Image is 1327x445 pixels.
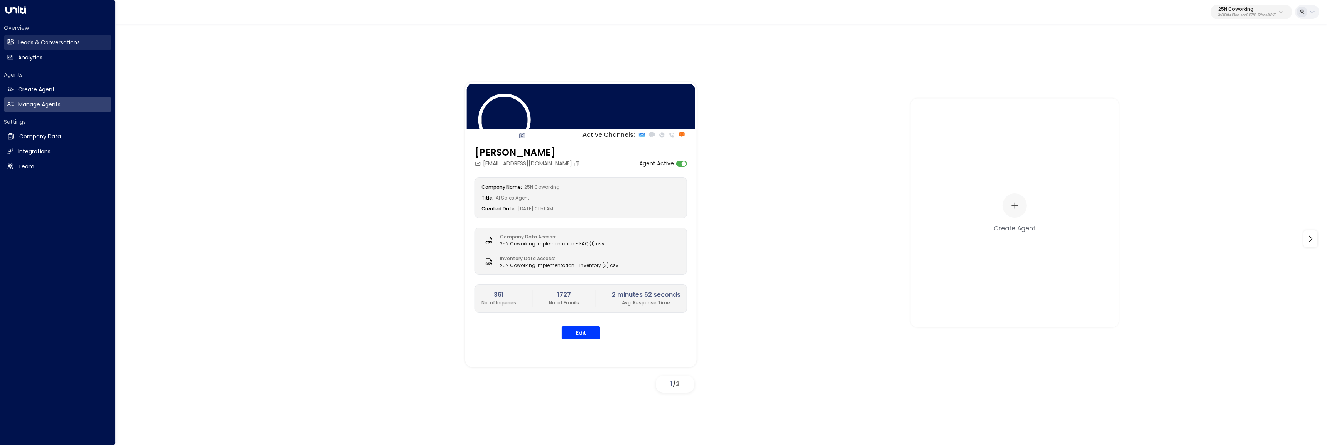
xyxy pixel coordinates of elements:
h2: Team [18,163,34,171]
button: Copy [574,161,582,167]
label: Company Data Access: [500,233,601,240]
span: 25N Coworking Implementation - FAQ (1).csv [500,240,604,247]
span: [DATE] 01:51 AM [518,205,553,212]
h2: 1727 [549,290,579,299]
h2: Agents [4,71,111,79]
a: Integrations [4,144,111,159]
a: Create Agent [4,82,111,97]
a: Company Data [4,129,111,144]
label: Agent Active [639,160,674,168]
span: 25N Coworking [524,184,560,190]
div: / [656,376,694,393]
p: No. of Inquiries [481,299,516,306]
span: AI Sales Agent [496,195,529,201]
label: Company Name: [481,184,522,190]
h2: Manage Agents [18,101,61,109]
h2: Overview [4,24,111,32]
span: 1 [670,380,673,388]
h2: Company Data [19,133,61,141]
div: Create Agent [994,223,1036,232]
p: 3b9800f4-81ca-4ec0-8758-72fbe4763f36 [1218,14,1276,17]
label: Created Date: [481,205,516,212]
p: Active Channels: [582,130,635,139]
p: No. of Emails [549,299,579,306]
p: Avg. Response Time [612,299,680,306]
div: [EMAIL_ADDRESS][DOMAIN_NAME] [475,160,582,168]
label: Inventory Data Access: [500,255,615,262]
label: Title: [481,195,493,201]
h2: Leads & Conversations [18,39,80,47]
a: Team [4,160,111,174]
h2: 361 [481,290,516,299]
img: 84_headshot.jpg [478,94,531,146]
h2: Settings [4,118,111,126]
p: 25N Coworking [1218,7,1276,12]
h2: Analytics [18,54,42,62]
a: Analytics [4,50,111,65]
a: Manage Agents [4,97,111,112]
a: Leads & Conversations [4,35,111,50]
span: 25N Coworking Implementation - Inventory (3).csv [500,262,618,269]
button: Edit [562,326,600,339]
h2: Integrations [18,148,51,156]
span: 2 [676,380,680,388]
button: 25N Coworking3b9800f4-81ca-4ec0-8758-72fbe4763f36 [1211,5,1292,19]
h2: 2 minutes 52 seconds [612,290,680,299]
h3: [PERSON_NAME] [475,146,582,160]
h2: Create Agent [18,86,55,94]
